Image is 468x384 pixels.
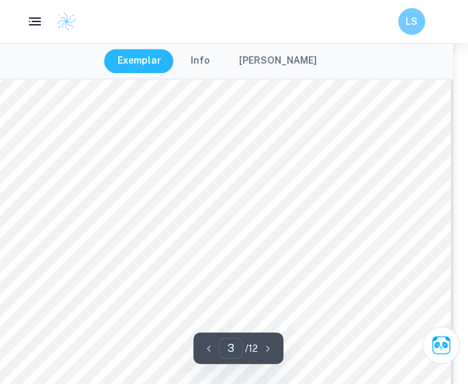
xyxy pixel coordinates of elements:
[177,49,223,73] button: Info
[48,11,77,31] a: Clastify logo
[226,49,330,73] button: [PERSON_NAME]
[56,11,77,31] img: Clastify logo
[398,8,425,35] button: LS
[245,341,258,356] p: / 12
[422,326,460,364] button: Ask Clai
[104,49,175,73] button: Exemplar
[404,14,420,29] h6: LS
